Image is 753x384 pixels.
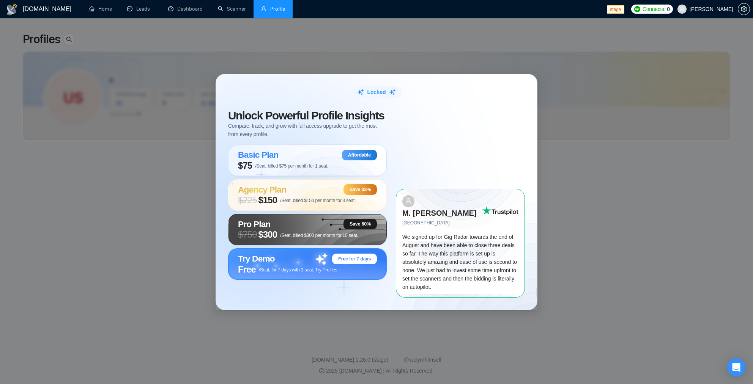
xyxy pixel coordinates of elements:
span: Compare, track, and grow with full access upgrade to get the most from every profile. [228,122,387,138]
span: 0 [667,5,670,13]
a: setting [738,6,750,12]
img: sparkle [389,89,396,96]
span: $ 750 [238,229,257,240]
span: Connects: [643,5,665,13]
span: user [405,198,411,204]
span: /Seat, billed $300 per month for 10 seat. [280,233,358,238]
span: Pro Plan [238,219,271,229]
span: Unlock Insights [228,109,384,122]
span: [GEOGRAPHIC_DATA] [402,219,482,227]
span: user [261,6,266,11]
a: homeHome [89,6,112,12]
strong: M. [PERSON_NAME] [402,209,477,217]
span: Agency Plan [238,185,286,194]
div: Open Intercom Messenger [727,358,745,376]
span: /Seat, for 7 days with 1 seat. Try Profiles [259,267,337,273]
span: Profile [270,6,285,12]
span: Powerful Profile [265,109,343,122]
span: /Seat, billed $150 per month for 3 seat. [280,198,356,203]
span: $75 [238,160,252,171]
span: Free [238,264,256,275]
span: Save 33% [350,187,371,193]
span: Basic Plan [238,150,279,160]
img: logo [6,3,18,16]
button: setting [738,3,750,15]
span: $150 [258,195,277,205]
span: stage [607,5,624,14]
span: Try Demo [238,254,275,263]
span: Free for 7 days [338,256,371,262]
img: upwork-logo.png [634,6,640,12]
img: Trust Pilot [482,206,518,215]
a: messageLeads [127,6,153,12]
span: We signed up for Gig Radar towards the end of August and have been able to close three deals so f... [402,234,517,290]
span: $300 [258,229,277,240]
span: /Seat, billed $75 per month for 1 seat. [255,163,328,169]
a: searchScanner [218,6,246,12]
span: Save 60% [350,221,371,227]
span: Affordable [348,152,371,158]
img: sparkle [357,89,364,96]
span: $ 225 [238,195,257,205]
span: Locked [367,88,386,96]
a: dashboardDashboard [168,6,203,12]
span: user [679,6,685,12]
